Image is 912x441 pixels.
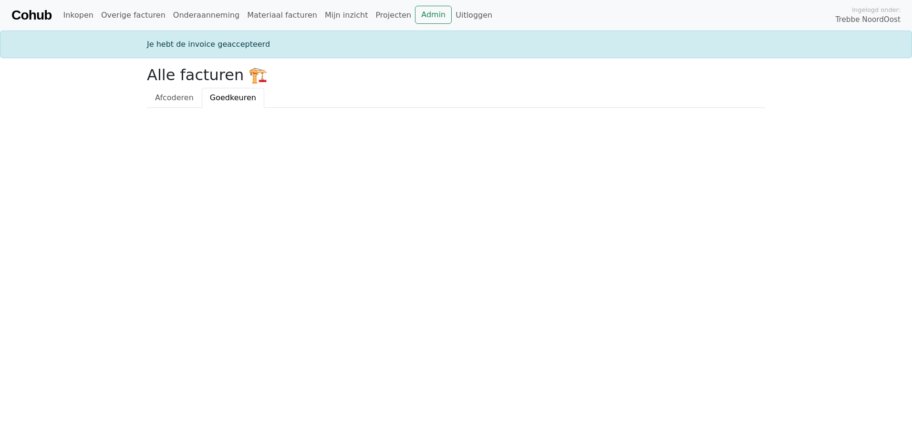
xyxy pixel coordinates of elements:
[147,88,202,108] a: Afcoderen
[836,14,901,25] span: Trebbe NoordOost
[59,6,97,25] a: Inkopen
[202,88,264,108] a: Goedkeuren
[169,6,243,25] a: Onderaanneming
[321,6,372,25] a: Mijn inzicht
[147,66,765,84] h2: Alle facturen 🏗️
[141,39,771,50] div: Je hebt de invoice geaccepteerd
[155,93,194,102] span: Afcoderen
[452,6,496,25] a: Uitloggen
[243,6,321,25] a: Materiaal facturen
[415,6,452,24] a: Admin
[372,6,415,25] a: Projecten
[97,6,169,25] a: Overige facturen
[210,93,256,102] span: Goedkeuren
[11,4,52,27] a: Cohub
[852,5,901,14] span: Ingelogd onder:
